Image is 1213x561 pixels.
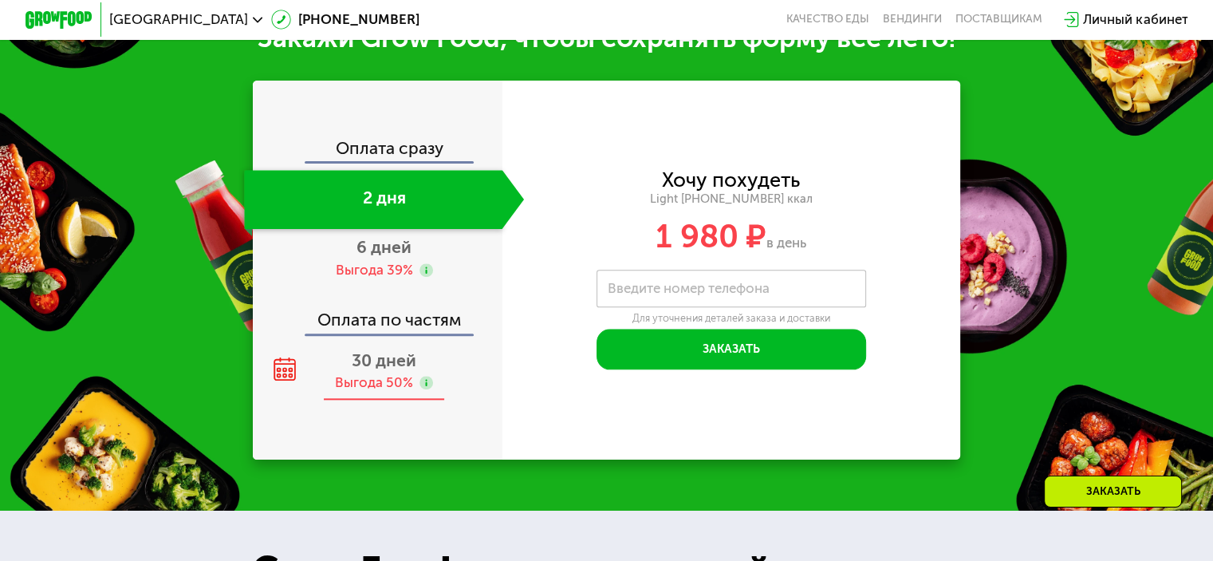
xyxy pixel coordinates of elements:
div: Выгода 39% [335,261,412,279]
span: в день [766,235,806,251]
div: Личный кабинет [1083,10,1187,30]
div: Light [PHONE_NUMBER] ккал [502,192,961,207]
div: Хочу похудеть [662,171,800,189]
a: [PHONE_NUMBER] [271,10,419,30]
span: [GEOGRAPHIC_DATA] [109,13,248,26]
div: Заказать [1044,476,1182,508]
a: Качество еды [786,13,869,26]
button: Заказать [597,329,866,369]
div: Для уточнения деталей заказа и доставки [597,312,866,325]
div: Оплата по частям [254,294,502,334]
span: 30 дней [352,350,416,370]
div: Выгода 50% [335,373,413,392]
a: Вендинги [883,13,942,26]
span: 6 дней [356,237,412,257]
div: Оплата сразу [254,140,502,161]
span: 1 980 ₽ [656,217,766,255]
div: поставщикам [955,13,1042,26]
label: Введите номер телефона [608,284,770,294]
